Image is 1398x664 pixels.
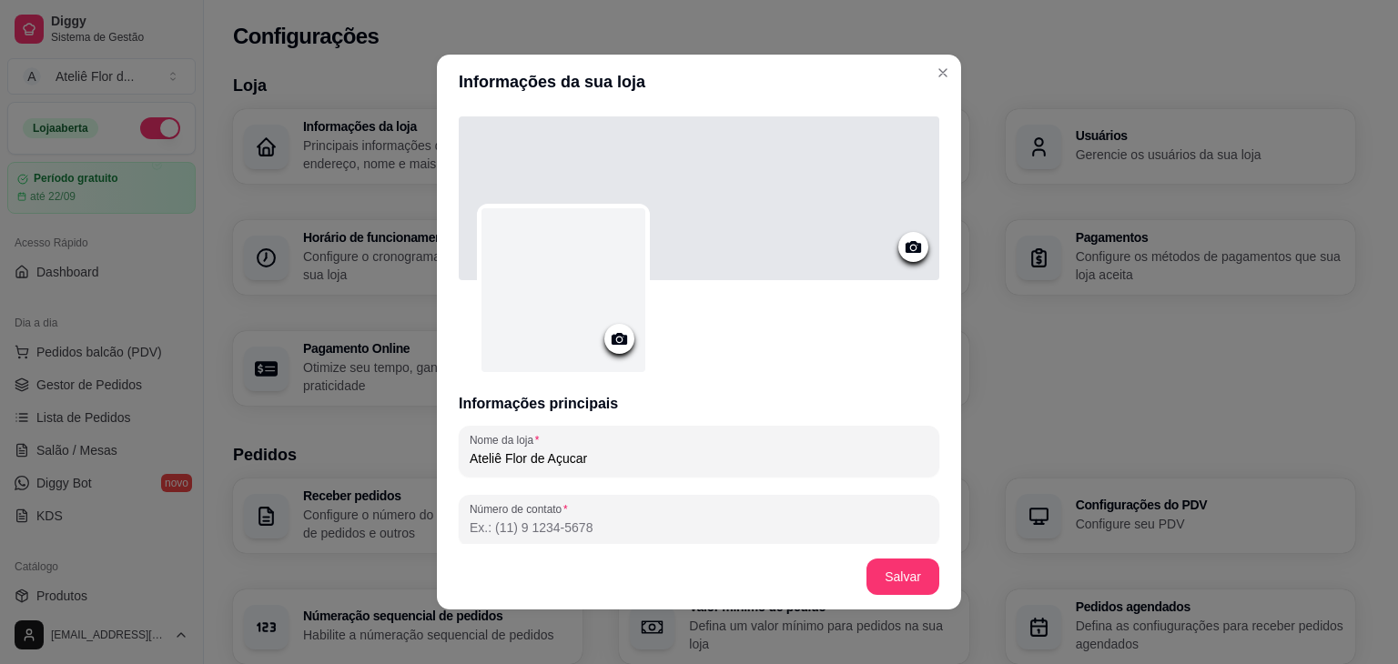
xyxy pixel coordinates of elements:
button: Close [928,58,957,87]
input: Nome da loja [470,449,928,468]
button: Salvar [866,558,939,595]
input: Número de contato [470,518,928,537]
label: Nome da loja [470,432,545,448]
h3: Informações principais [459,393,939,415]
header: Informações da sua loja [437,55,961,109]
label: Número de contato [470,501,573,517]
